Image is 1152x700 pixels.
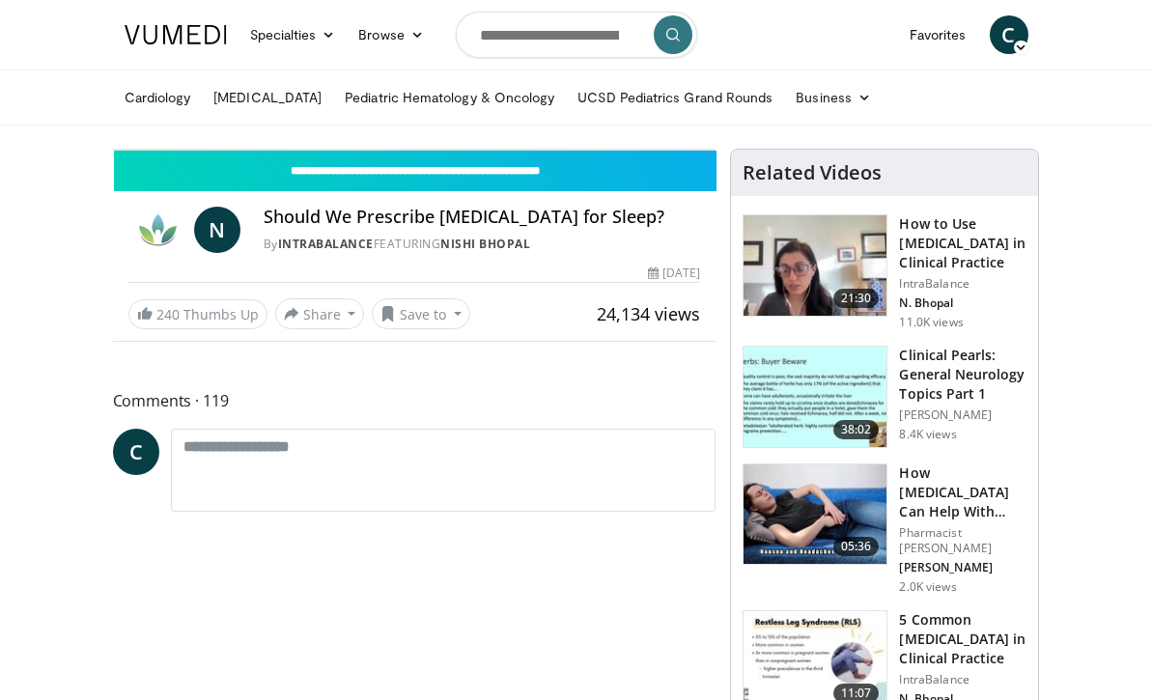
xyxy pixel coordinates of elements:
[744,215,886,316] img: 662646f3-24dc-48fd-91cb-7f13467e765c.150x105_q85_crop-smart_upscale.jpg
[743,346,1026,448] a: 38:02 Clinical Pearls: General Neurology Topics Part 1 [PERSON_NAME] 8.4K views
[899,214,1026,272] h3: How to Use [MEDICAL_DATA] in Clinical Practice
[128,299,267,329] a: 240 Thumbs Up
[899,579,956,595] p: 2.0K views
[456,12,697,58] input: Search topics, interventions
[566,78,784,117] a: UCSD Pediatrics Grand Rounds
[899,295,1026,311] p: N. Bhopal
[899,315,963,330] p: 11.0K views
[278,236,374,252] a: IntraBalance
[899,427,956,442] p: 8.4K views
[743,161,882,184] h4: Related Videos
[744,347,886,447] img: 91ec4e47-6cc3-4d45-a77d-be3eb23d61cb.150x105_q85_crop-smart_upscale.jpg
[899,463,1026,521] h3: How [MEDICAL_DATA] Can Help With Anxiety Without Sedation
[113,388,716,413] span: Comments 119
[113,429,159,475] a: C
[347,15,436,54] a: Browse
[333,78,566,117] a: Pediatric Hematology & Oncology
[833,289,880,308] span: 21:30
[275,298,365,329] button: Share
[648,265,700,282] div: [DATE]
[264,207,701,228] h4: Should We Prescribe [MEDICAL_DATA] for Sleep?
[440,236,530,252] a: Nishi Bhopal
[899,610,1026,668] h3: 5 Common [MEDICAL_DATA] in Clinical Practice
[194,207,240,253] a: N
[156,305,180,323] span: 240
[743,463,1026,595] a: 05:36 How [MEDICAL_DATA] Can Help With Anxiety Without Sedation Pharmacist [PERSON_NAME] [PERSON_...
[597,302,700,325] span: 24,134 views
[264,236,701,253] div: By FEATURING
[113,78,203,117] a: Cardiology
[128,207,186,253] img: IntraBalance
[899,525,1026,556] p: Pharmacist [PERSON_NAME]
[743,214,1026,330] a: 21:30 How to Use [MEDICAL_DATA] in Clinical Practice IntraBalance N. Bhopal 11.0K views
[833,420,880,439] span: 38:02
[833,537,880,556] span: 05:36
[784,78,883,117] a: Business
[899,672,1026,687] p: IntraBalance
[744,464,886,565] img: 7bfe4765-2bdb-4a7e-8d24-83e30517bd33.150x105_q85_crop-smart_upscale.jpg
[899,407,1026,423] p: [PERSON_NAME]
[239,15,348,54] a: Specialties
[125,25,227,44] img: VuMedi Logo
[990,15,1028,54] a: C
[899,346,1026,404] h3: Clinical Pearls: General Neurology Topics Part 1
[898,15,978,54] a: Favorites
[372,298,470,329] button: Save to
[899,560,1026,575] p: [PERSON_NAME]
[202,78,333,117] a: [MEDICAL_DATA]
[899,276,1026,292] p: IntraBalance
